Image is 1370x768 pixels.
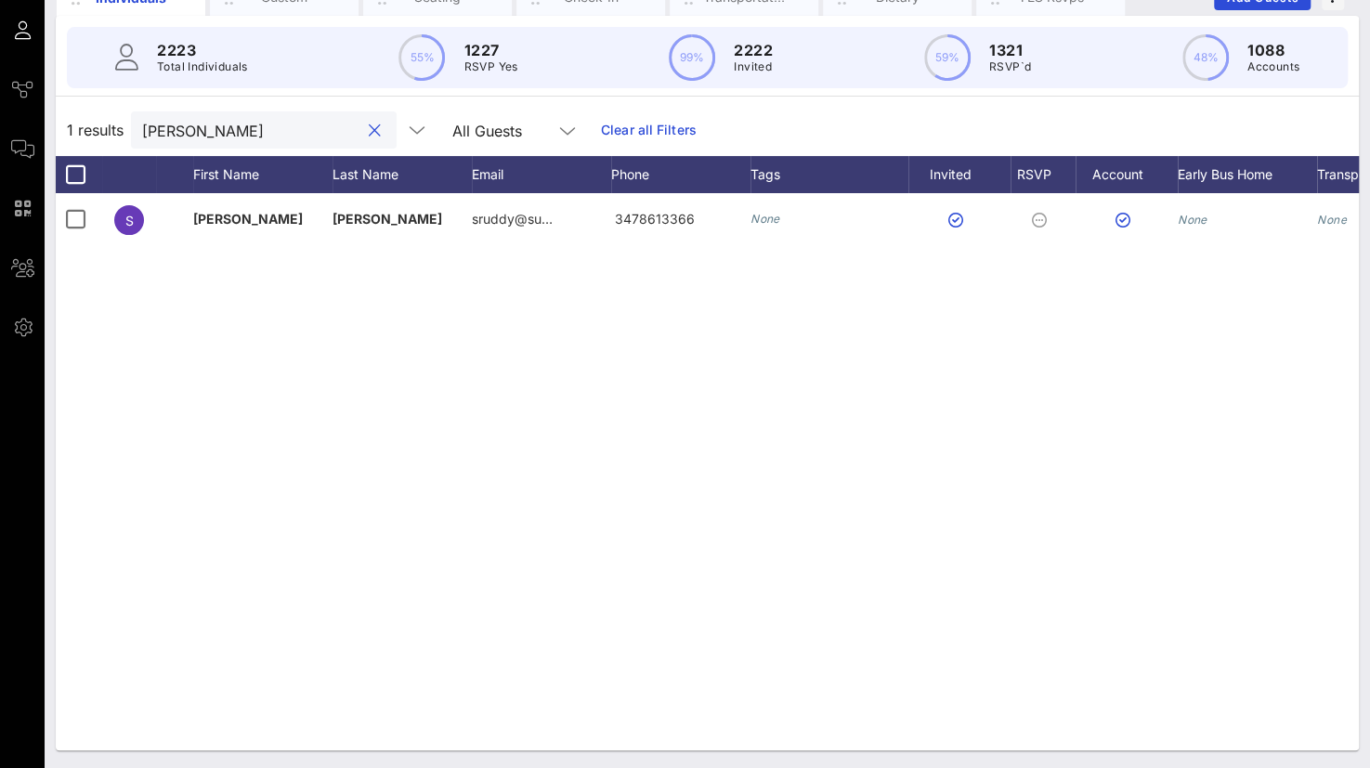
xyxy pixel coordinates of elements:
[472,156,611,193] div: Email
[734,39,773,61] p: 2222
[193,156,333,193] div: First Name
[734,58,773,76] p: Invited
[452,123,522,139] div: All Guests
[333,211,442,227] span: [PERSON_NAME]
[1011,156,1076,193] div: RSVP
[157,39,248,61] p: 2223
[1247,58,1299,76] p: Accounts
[989,39,1031,61] p: 1321
[989,58,1031,76] p: RSVP`d
[611,156,750,193] div: Phone
[750,156,908,193] div: Tags
[463,39,517,61] p: 1227
[1178,213,1207,227] i: None
[67,119,124,141] span: 1 results
[615,211,695,227] span: 3478613366
[1247,39,1299,61] p: 1088
[441,111,590,149] div: All Guests
[125,213,134,228] span: S
[369,122,381,140] button: clear icon
[1178,156,1317,193] div: Early Bus Home
[908,156,1011,193] div: Invited
[1076,156,1178,193] div: Account
[157,58,248,76] p: Total Individuals
[193,211,303,227] span: [PERSON_NAME]
[472,193,553,245] p: sruddy@su…
[1317,213,1347,227] i: None
[601,120,697,140] a: Clear all Filters
[333,156,472,193] div: Last Name
[463,58,517,76] p: RSVP Yes
[750,212,780,226] i: None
